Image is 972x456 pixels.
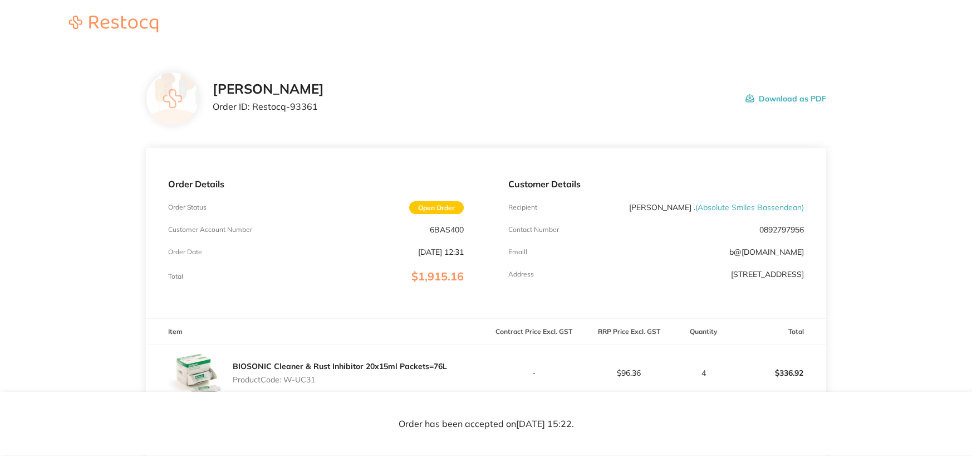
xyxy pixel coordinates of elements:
p: [PERSON_NAME] . [629,203,804,212]
span: Open Order [409,201,464,214]
span: $1,915.16 [411,269,464,283]
p: Order ID: Restocq- 93361 [213,101,324,111]
p: 0892797956 [759,225,804,234]
p: Contact Number [508,226,559,234]
p: Recipient [508,203,537,211]
p: Customer Account Number [168,226,252,234]
p: 6BAS400 [430,225,464,234]
a: BIOSONIC Cleaner & Rust Inhibitor 20x15ml Packets=76L [233,361,447,371]
p: [STREET_ADDRESS] [731,270,804,279]
p: Total [168,273,183,280]
a: Restocq logo [58,16,169,34]
th: Total [731,319,826,345]
p: Order Date [168,248,202,256]
p: Order has been accepted on [DATE] 15:22 . [399,419,574,429]
span: ( Absolute Smiles Bassendean ) [695,202,804,212]
p: $336.92 [732,360,826,386]
h2: [PERSON_NAME] [213,81,324,97]
p: - [487,368,581,377]
img: d3doYzF4NQ [168,345,224,401]
button: Download as PDF [745,81,826,116]
p: $96.36 [582,368,676,377]
p: [DATE] 12:31 [418,248,464,256]
p: Customer Details [508,179,804,189]
p: Order Status [168,203,207,211]
p: Emaill [508,248,527,256]
th: RRP Price Excl. GST [581,319,676,345]
p: Product Code: W-UC31 [233,375,447,384]
p: Order Details [168,179,464,189]
p: 4 [677,368,730,377]
th: Contract Price Excl. GST [486,319,581,345]
a: b@[DOMAIN_NAME] [729,247,804,257]
p: Address [508,270,534,278]
img: Restocq logo [58,16,169,32]
th: Quantity [676,319,731,345]
th: Item [146,319,486,345]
